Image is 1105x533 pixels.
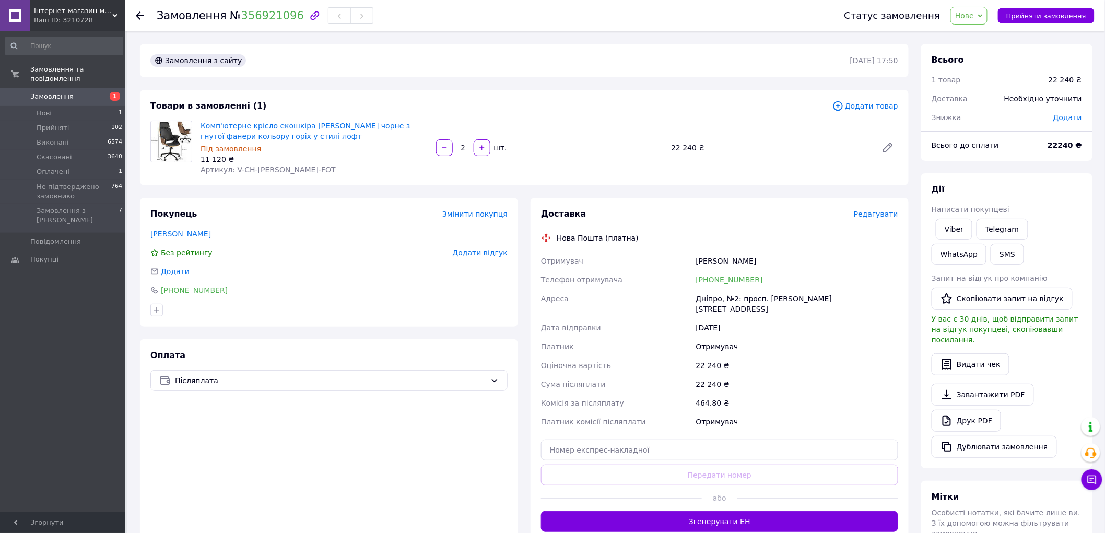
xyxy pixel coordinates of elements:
a: Друк PDF [932,410,1001,432]
div: Нова Пошта (платна) [554,233,641,243]
a: Viber [936,219,972,240]
span: Скасовані [37,152,72,162]
a: Комп'ютерне крісло екошкіра [PERSON_NAME] чорне з гнутої фанери кольору горіх у стилі лофт [201,122,410,140]
span: Товари в замовленні (1) [150,101,267,111]
span: Додати товар [832,100,898,112]
button: Згенерувати ЕН [541,511,898,532]
button: Прийняти замовлення [998,8,1095,23]
div: Повернутися назад [136,10,144,21]
span: Платник [541,342,574,351]
span: Платник комісії післяплати [541,418,646,426]
span: Виконані [37,138,69,147]
button: Дублювати замовлення [932,436,1057,458]
div: 22 240 ₴ [1049,75,1082,85]
a: WhatsApp [932,244,986,265]
div: Отримувач [694,412,900,431]
span: Покупці [30,255,58,264]
div: Дніпро, №2: просп. [PERSON_NAME][STREET_ADDRESS] [694,289,900,318]
a: 356921096 [241,9,304,22]
b: 22240 ₴ [1048,141,1082,149]
div: Замовлення з сайту [150,54,246,67]
button: Скопіювати запит на відгук [932,288,1073,310]
span: Оціночна вартість [541,361,611,370]
span: Додати відгук [453,248,508,257]
span: Нове [955,11,974,20]
a: Завантажити PDF [932,384,1034,406]
span: Не підтверджено замовнико [37,182,111,201]
span: 6574 [108,138,122,147]
span: Запит на відгук про компанію [932,274,1048,282]
span: Мітки [932,492,959,502]
span: Додати [161,267,190,276]
span: Покупець [150,209,197,219]
span: Замовлення та повідомлення [30,65,125,84]
div: Отримувач [694,337,900,356]
div: шт. [491,143,508,153]
a: Редагувати [877,137,898,158]
a: [PHONE_NUMBER] [161,286,228,294]
span: У вас є 30 днів, щоб відправити запит на відгук покупцеві, скопіювавши посилання. [932,315,1078,344]
span: Під замовлення [201,145,261,153]
div: Ваш ID: 3210728 [34,16,125,25]
a: Telegram [977,219,1028,240]
span: або [702,493,737,503]
span: Додати [1053,113,1082,122]
span: Нові [37,109,52,118]
span: Всього [932,55,964,65]
span: Знижка [932,113,961,122]
span: 1 товар [932,76,961,84]
span: Оплачені [37,167,69,176]
span: Написати покупцеві [932,205,1009,214]
span: Дата відправки [541,324,601,332]
span: Оплата [150,350,185,360]
span: Комісія за післяплату [541,399,624,407]
span: Замовлення [30,92,74,101]
span: 7 [119,206,122,225]
span: Доставка [932,94,968,103]
span: Редагувати [854,210,898,218]
div: 22 240 ₴ [694,356,900,375]
span: Повідомлення [30,237,81,246]
span: Артикул: V-CH-[PERSON_NAME]-FOT [201,165,336,174]
a: [PHONE_NUMBER] [696,276,763,284]
span: 3640 [108,152,122,162]
div: Необхідно уточнити [998,87,1088,110]
span: Доставка [541,209,586,219]
div: 11 120 ₴ [201,154,428,164]
span: 1 [119,167,122,176]
span: Всього до сплати [932,141,999,149]
span: Прийняти замовлення [1006,12,1086,20]
span: Без рейтингу [161,248,213,257]
div: Статус замовлення [844,10,941,21]
input: Пошук [5,37,123,55]
span: Замовлення [157,9,227,22]
span: Замовлення з [PERSON_NAME] [37,206,119,225]
span: 764 [111,182,122,201]
button: Чат з покупцем [1082,469,1102,490]
span: 1 [119,109,122,118]
span: Прийняті [37,123,69,133]
time: [DATE] 17:50 [850,56,898,65]
img: Комп'ютерне крісло екошкіра Weber чорне з гнутої фанери кольору горіх у стилі лофт [151,121,192,162]
input: Номер експрес-накладної [541,440,898,460]
div: 22 240 ₴ [694,375,900,394]
span: Сума післяплати [541,380,606,388]
div: 464.80 ₴ [694,394,900,412]
span: Інтернет-магазин меблів КАШТАН [34,6,112,16]
span: Післяплата [175,375,486,386]
span: Дії [932,184,945,194]
span: 1 [110,92,120,101]
span: № [230,9,304,22]
div: [PERSON_NAME] [694,252,900,270]
span: Адреса [541,294,569,303]
a: [PERSON_NAME] [150,230,211,238]
span: Змінити покупця [442,210,508,218]
span: Отримувач [541,257,583,265]
span: Телефон отримувача [541,276,622,284]
span: 102 [111,123,122,133]
button: SMS [991,244,1024,265]
div: 22 240 ₴ [667,140,873,155]
div: [DATE] [694,318,900,337]
button: Видати чек [932,353,1009,375]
